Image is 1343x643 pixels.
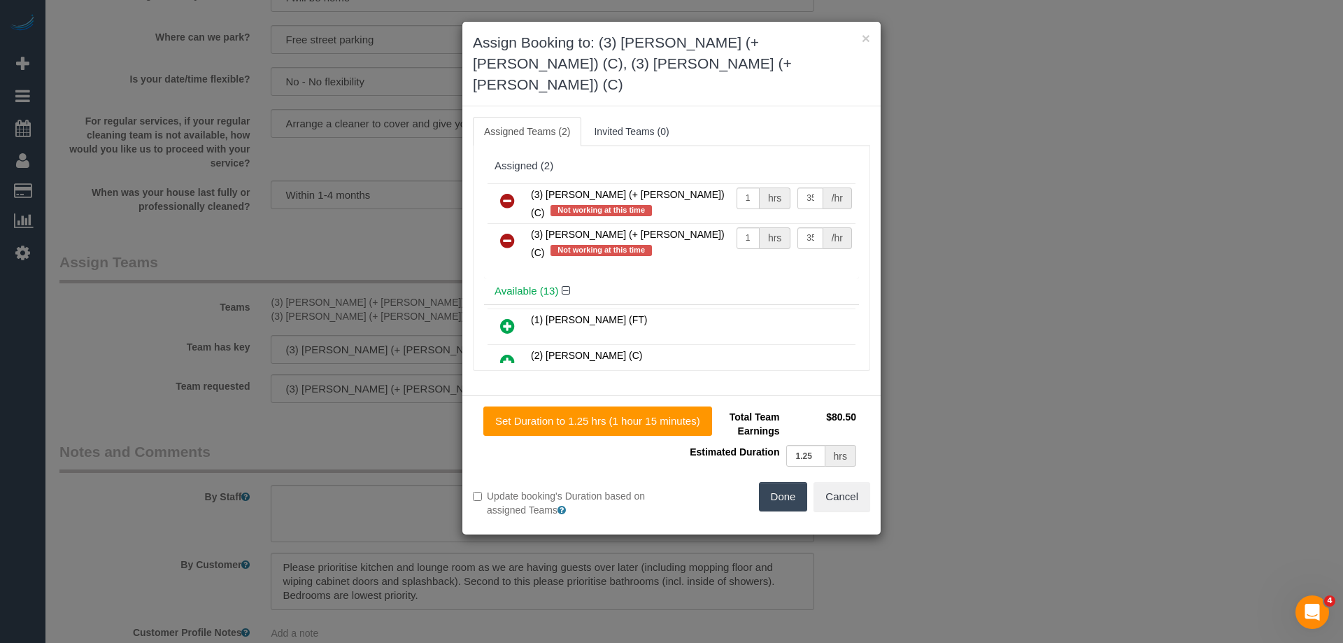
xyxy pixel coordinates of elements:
[1324,595,1335,607] span: 4
[473,117,581,146] a: Assigned Teams (2)
[550,245,652,256] span: Not working at this time
[531,350,642,361] span: (2) [PERSON_NAME] (C)
[760,188,790,209] div: hrs
[531,314,647,325] span: (1) [PERSON_NAME] (FT)
[825,445,856,467] div: hrs
[473,489,661,517] label: Update booking's Duration based on assigned Teams
[760,227,790,249] div: hrs
[1295,595,1329,629] iframe: Intercom live chat
[813,482,870,511] button: Cancel
[495,285,848,297] h4: Available (13)
[862,31,870,45] button: ×
[759,482,808,511] button: Done
[690,446,779,458] span: Estimated Duration
[473,492,482,501] input: Update booking's Duration based on assigned Teams
[473,32,870,95] h3: Assign Booking to: (3) [PERSON_NAME] (+ [PERSON_NAME]) (C), (3) [PERSON_NAME] (+ [PERSON_NAME]) (C)
[550,205,652,216] span: Not working at this time
[531,189,725,218] span: (3) [PERSON_NAME] (+ [PERSON_NAME]) (C)
[823,227,852,249] div: /hr
[531,229,725,258] span: (3) [PERSON_NAME] (+ [PERSON_NAME]) (C)
[483,407,712,436] button: Set Duration to 1.25 hrs (1 hour 15 minutes)
[495,160,848,172] div: Assigned (2)
[682,407,783,441] td: Total Team Earnings
[823,188,852,209] div: /hr
[583,117,680,146] a: Invited Teams (0)
[783,407,860,441] td: $80.50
